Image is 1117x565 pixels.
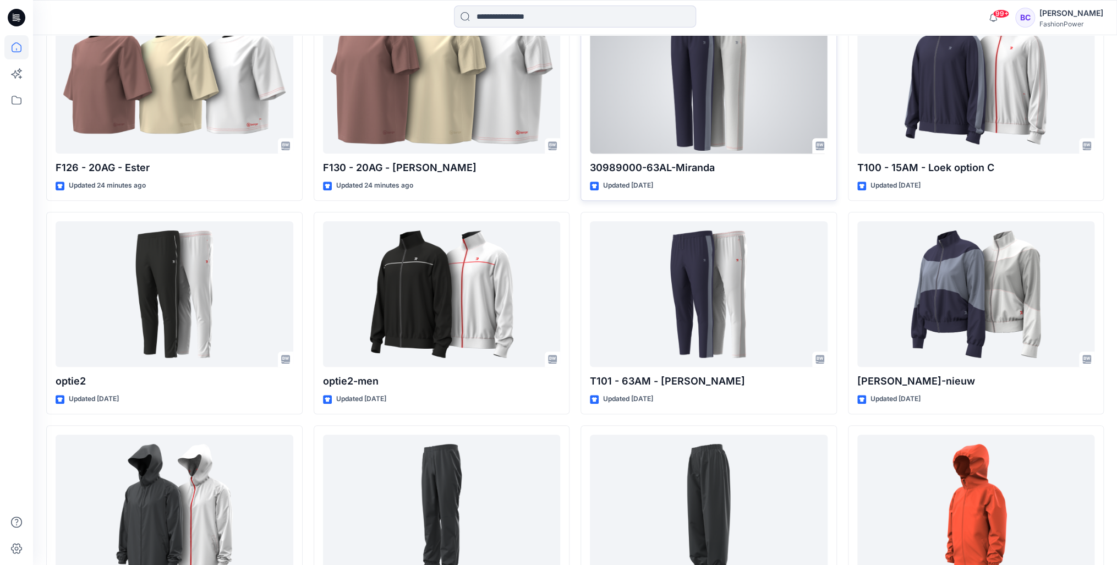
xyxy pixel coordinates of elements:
p: F130 - 20AG - [PERSON_NAME] [323,160,561,175]
a: optie2 [56,221,293,367]
p: Updated [DATE] [603,393,653,405]
a: T100 - 15AM - Loek option C [857,8,1095,153]
a: F126 - 20AG - Ester [56,8,293,153]
p: [PERSON_NAME]-nieuw [857,374,1095,389]
p: Updated [DATE] [603,180,653,191]
p: Updated [DATE] [69,393,119,405]
a: optie2-men [323,221,561,367]
p: Updated [DATE] [870,180,921,191]
p: Updated 24 minutes ago [69,180,146,191]
a: F130 - 20AG - Elena [323,8,561,153]
div: BC [1015,8,1035,28]
div: [PERSON_NAME] [1039,7,1103,20]
div: FashionPower [1039,20,1103,28]
p: F126 - 20AG - Ester [56,160,293,175]
p: T101 - 63AM - [PERSON_NAME] [590,374,828,389]
p: T100 - 15AM - Loek option C [857,160,1095,175]
p: optie2-men [323,374,561,389]
a: 30989000-63AL-Miranda [590,8,828,153]
p: Updated [DATE] [870,393,921,405]
p: 30989000-63AL-Miranda [590,160,828,175]
span: 99+ [993,9,1009,18]
p: optie2 [56,374,293,389]
a: T101 - 63AM - Logan [590,221,828,367]
p: Updated 24 minutes ago [336,180,413,191]
p: Updated [DATE] [336,393,386,405]
a: Lina-nieuw [857,221,1095,367]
